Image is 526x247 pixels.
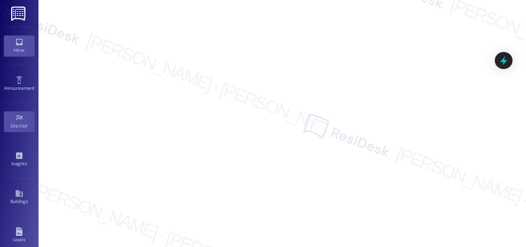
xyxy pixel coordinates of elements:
span: • [28,122,29,128]
a: Inbox [4,35,35,56]
span: • [27,160,28,165]
a: Insights • [4,149,35,170]
a: Leads [4,225,35,246]
a: Buildings [4,187,35,208]
span: • [34,84,35,90]
a: Site Visit • [4,111,35,132]
img: ResiDesk Logo [11,7,27,21]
